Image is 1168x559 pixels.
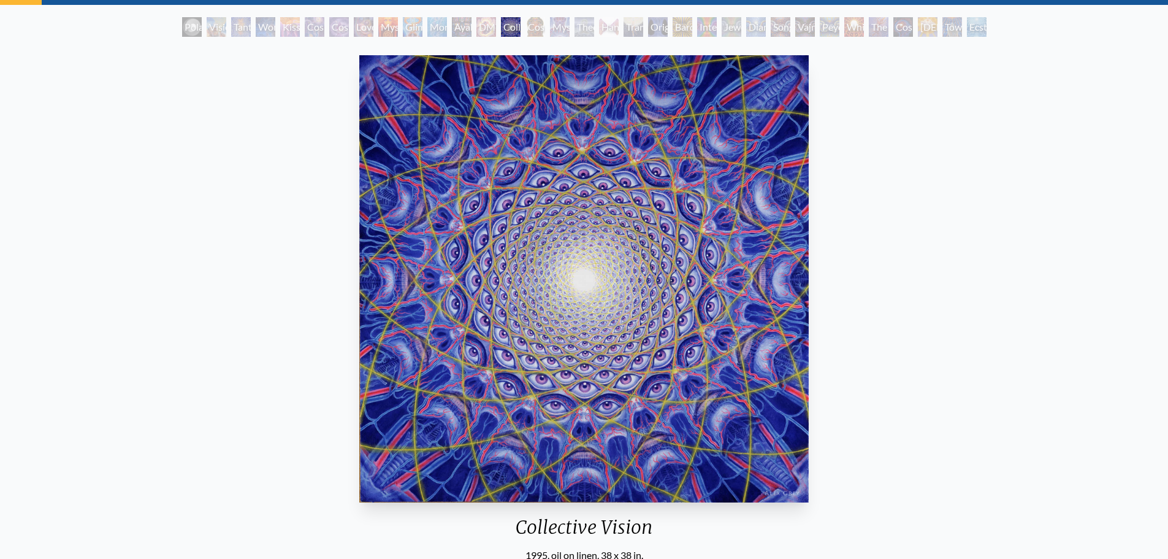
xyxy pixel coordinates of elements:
div: Peyote Being [820,17,839,37]
div: Cosmic Artist [329,17,349,37]
div: Cosmic Consciousness [893,17,913,37]
div: Cosmic [DEMOGRAPHIC_DATA] [525,17,545,37]
div: Ayahuasca Visitation [452,17,471,37]
div: Glimpsing the Empyrean [403,17,422,37]
div: Jewel Being [722,17,741,37]
div: Kiss of the [MEDICAL_DATA] [280,17,300,37]
div: Wonder [256,17,275,37]
img: Collective-Vision-1995-Alex-Grey-watermarked.jpg [359,55,809,503]
div: Toward the One [942,17,962,37]
div: Original Face [648,17,668,37]
div: Collective Vision [354,516,814,548]
div: [DEMOGRAPHIC_DATA] [918,17,937,37]
div: White Light [844,17,864,37]
div: Hands that See [599,17,619,37]
div: Visionary Origin of Language [207,17,226,37]
div: Collective Vision [501,17,521,37]
div: Mystic Eye [550,17,570,37]
div: Transfiguration [624,17,643,37]
div: Ecstasy [967,17,987,37]
div: Bardo Being [673,17,692,37]
div: The Great Turn [869,17,888,37]
div: Song of Vajra Being [771,17,790,37]
div: Mysteriosa 2 [378,17,398,37]
div: Monochord [427,17,447,37]
div: Theologue [574,17,594,37]
div: DMT - The Spirit Molecule [476,17,496,37]
div: Tantra [231,17,251,37]
div: Vajra Being [795,17,815,37]
div: Love is a Cosmic Force [354,17,373,37]
div: Polar Unity Spiral [182,17,202,37]
div: Interbeing [697,17,717,37]
div: Cosmic Creativity [305,17,324,37]
div: Diamond Being [746,17,766,37]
